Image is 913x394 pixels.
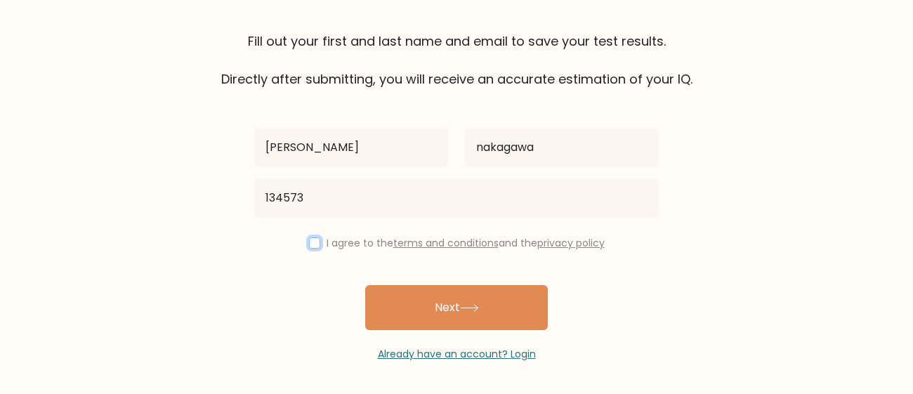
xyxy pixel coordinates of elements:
[56,32,857,88] div: Fill out your first and last name and email to save your test results. Directly after submitting,...
[254,178,659,218] input: Email
[465,128,659,167] input: Last name
[365,285,548,330] button: Next
[393,236,499,250] a: terms and conditions
[254,128,448,167] input: First name
[378,347,536,361] a: Already have an account? Login
[537,236,605,250] a: privacy policy
[327,236,605,250] label: I agree to the and the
